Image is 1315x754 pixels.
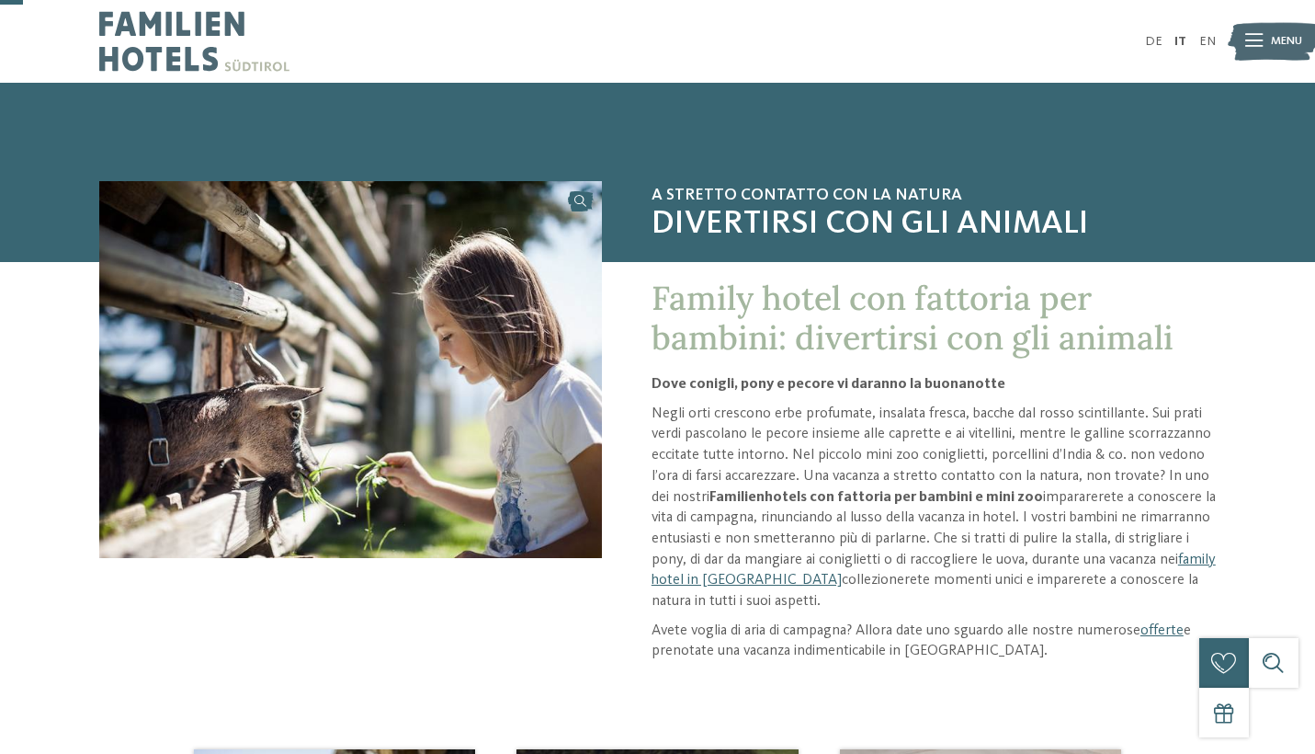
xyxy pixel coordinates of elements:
[652,621,1216,662] p: Avete voglia di aria di campagna? Allora date uno sguardo alle nostre numerose e prenotate una va...
[652,377,1005,392] strong: Dove conigli, pony e pecore vi daranno la buonanotte
[652,186,1216,206] span: A stretto contatto con la natura
[1174,35,1186,48] a: IT
[1145,35,1162,48] a: DE
[99,181,602,558] img: Fattoria per bambini nei Familienhotel: un sogno
[652,404,1216,612] p: Negli orti crescono erbe profumate, insalata fresca, bacche dal rosso scintillante. Sui prati ver...
[1140,623,1184,638] a: offerte
[652,277,1173,359] span: Family hotel con fattoria per bambini: divertirsi con gli animali
[709,490,1043,505] strong: Familienhotels con fattoria per bambini e mini zoo
[1199,35,1216,48] a: EN
[1271,33,1302,50] span: Menu
[652,205,1216,245] span: Divertirsi con gli animali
